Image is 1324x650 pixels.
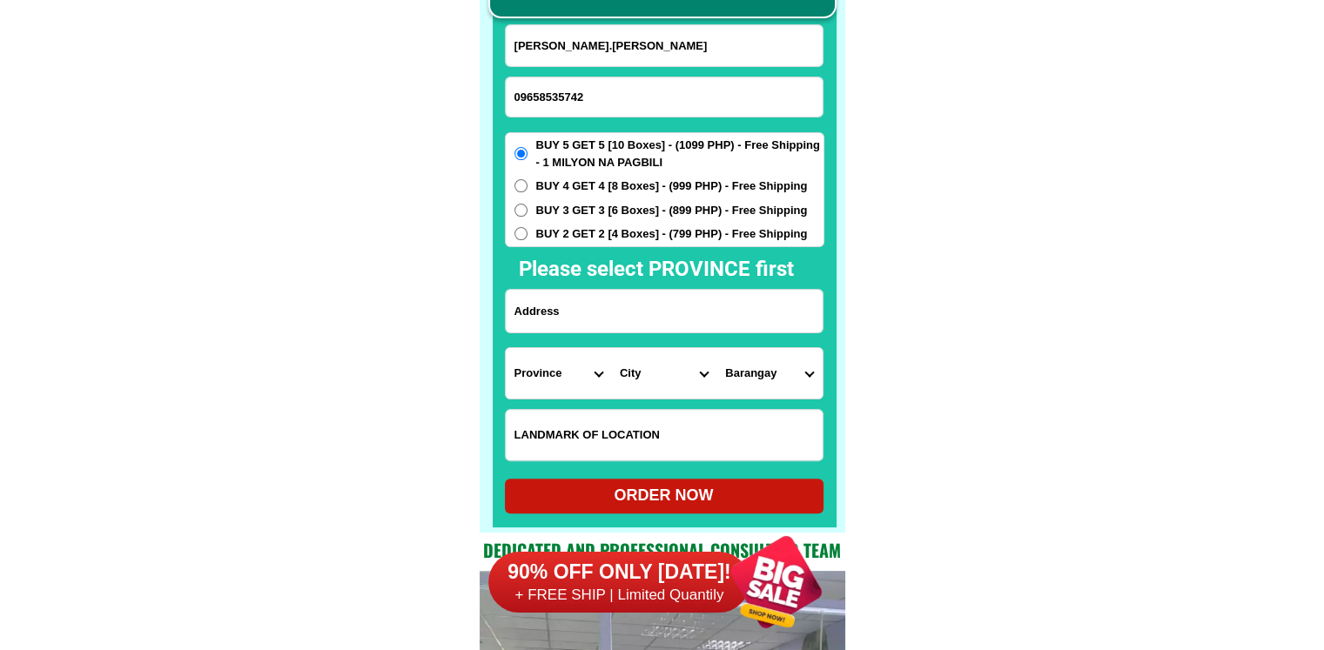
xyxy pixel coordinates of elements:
[536,225,808,243] span: BUY 2 GET 2 [4 Boxes] - (799 PHP) - Free Shipping
[716,348,822,399] select: Select commune
[488,586,749,605] h6: + FREE SHIP | Limited Quantily
[506,25,823,66] input: Input full_name
[514,179,528,192] input: BUY 4 GET 4 [8 Boxes] - (999 PHP) - Free Shipping
[536,202,808,219] span: BUY 3 GET 3 [6 Boxes] - (899 PHP) - Free Shipping
[536,137,823,171] span: BUY 5 GET 5 [10 Boxes] - (1099 PHP) - Free Shipping - 1 MILYON NA PAGBILI
[536,178,808,195] span: BUY 4 GET 4 [8 Boxes] - (999 PHP) - Free Shipping
[514,147,528,160] input: BUY 5 GET 5 [10 Boxes] - (1099 PHP) - Free Shipping - 1 MILYON NA PAGBILI
[506,410,823,460] input: Input LANDMARKOFLOCATION
[506,290,823,332] input: Input address
[514,204,528,217] input: BUY 3 GET 3 [6 Boxes] - (899 PHP) - Free Shipping
[488,560,749,586] h6: 90% OFF ONLY [DATE]!
[611,348,716,399] select: Select district
[506,77,823,117] input: Input phone_number
[480,537,845,563] h2: Dedicated and professional consulting team
[506,348,611,399] select: Select province
[505,484,823,507] div: ORDER NOW
[514,227,528,240] input: BUY 2 GET 2 [4 Boxes] - (799 PHP) - Free Shipping
[519,253,982,285] h2: Please select PROVINCE first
